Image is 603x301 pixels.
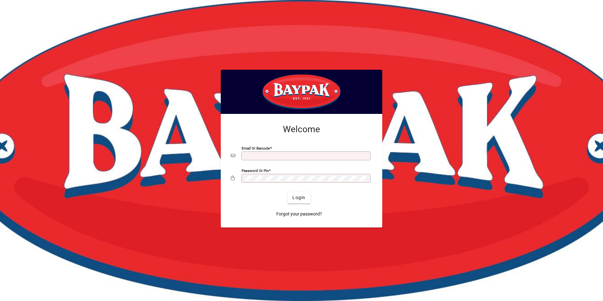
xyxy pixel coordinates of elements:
mat-label: Email or Barcode [242,146,270,150]
button: Login [287,192,310,204]
span: Login [292,194,305,201]
span: Forgot your password? [276,211,322,217]
mat-label: Password or Pin [242,168,269,173]
h2: Welcome [231,124,372,135]
a: Forgot your password? [274,209,325,220]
